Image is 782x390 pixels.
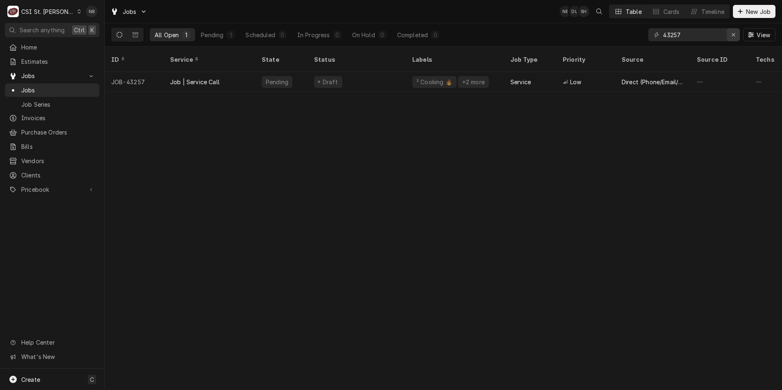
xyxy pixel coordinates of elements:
div: David Lindsey's Avatar [569,6,580,17]
span: Home [21,43,95,52]
button: Open search [593,5,606,18]
div: Job Type [510,55,550,64]
a: Jobs [5,83,99,97]
span: Pricebook [21,185,83,194]
span: Clients [21,171,95,179]
div: Techs [756,55,775,64]
div: State [262,55,301,64]
div: Service [510,78,531,86]
span: Bills [21,142,95,151]
div: Table [626,7,642,16]
div: Labels [412,55,497,64]
span: Help Center [21,338,94,347]
div: All Open [155,31,179,39]
div: 0 [335,31,340,39]
a: Invoices [5,111,99,125]
div: NB [86,6,97,17]
span: Purchase Orders [21,128,95,137]
div: JOB-43257 [105,72,164,92]
a: Purchase Orders [5,126,99,139]
div: Timeline [701,7,724,16]
input: Keyword search [663,28,724,41]
div: ID [111,55,155,64]
span: Jobs [123,7,137,16]
div: C [7,6,19,17]
div: +2 more [461,78,485,86]
a: Home [5,40,99,54]
div: Source ID [697,55,741,64]
div: CSI St. Louis's Avatar [7,6,19,17]
span: Estimates [21,57,95,66]
div: Scheduled [245,31,275,39]
div: Nick Badolato's Avatar [560,6,571,17]
a: Go to What's New [5,350,99,363]
div: Steve Heppermann's Avatar [578,6,589,17]
a: Vendors [5,154,99,168]
a: Go to Jobs [107,5,151,18]
a: Clients [5,168,99,182]
div: SH [578,6,589,17]
span: Invoices [21,114,95,122]
span: Jobs [21,86,95,94]
div: 1 [228,31,233,39]
a: Estimates [5,55,99,68]
div: Status [314,55,398,64]
div: 0 [380,31,385,39]
span: Create [21,376,40,383]
button: Search anythingCtrlK [5,23,99,37]
button: View [743,28,775,41]
span: Low [570,78,581,86]
div: On Hold [352,31,375,39]
button: Erase input [727,28,740,41]
div: Pending [201,31,223,39]
div: — [690,72,749,92]
div: Nick Badolato's Avatar [86,6,97,17]
div: CSI St. [PERSON_NAME] [21,7,74,16]
div: Source [622,55,682,64]
div: Direct (Phone/Email/etc.) [622,78,684,86]
div: 0 [433,31,438,39]
div: Draft [321,78,339,86]
a: Job Series [5,98,99,111]
div: — [749,72,782,92]
div: Service [170,55,247,64]
span: Vendors [21,157,95,165]
span: Jobs [21,72,83,80]
div: 0 [280,31,285,39]
button: New Job [733,5,775,18]
span: New Job [744,7,772,16]
div: Cards [663,7,680,16]
div: 1 [184,31,189,39]
a: Bills [5,140,99,153]
span: Search anything [20,26,65,34]
div: Priority [563,55,607,64]
div: Job | Service Call [170,78,220,86]
a: Go to Jobs [5,69,99,83]
span: Ctrl [74,26,85,34]
span: What's New [21,352,94,361]
a: Go to Help Center [5,336,99,349]
div: Pending [265,78,289,86]
a: Go to Pricebook [5,183,99,196]
div: DL [569,6,580,17]
span: Job Series [21,100,95,109]
span: K [90,26,94,34]
div: NB [560,6,571,17]
div: In Progress [297,31,330,39]
div: ² Cooking 🔥 [416,78,453,86]
div: Completed [397,31,428,39]
span: View [755,31,772,39]
span: C [90,375,94,384]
